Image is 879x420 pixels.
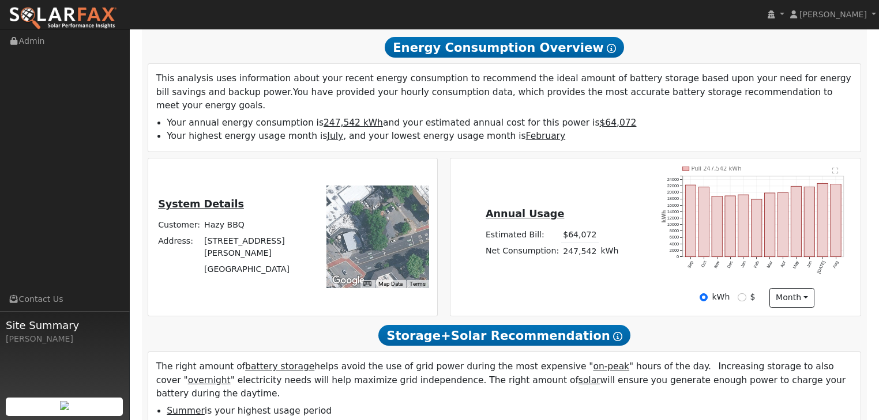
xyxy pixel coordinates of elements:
[526,131,566,141] u: February
[780,260,787,268] text: Apr
[158,198,244,210] u: System Details
[818,183,828,257] rect: onclick=""
[156,217,202,233] td: Customer:
[378,280,403,288] button: Map Data
[670,234,679,240] text: 6000
[483,226,561,243] td: Estimated Bill:
[202,217,310,233] td: Hazy BBQ
[750,291,756,303] label: $
[712,196,723,256] rect: onclick=""
[806,260,813,268] text: Jun
[613,332,622,341] i: Show Help
[202,233,310,261] td: [STREET_ADDRESS][PERSON_NAME]
[766,260,774,269] text: Mar
[483,243,561,260] td: Net Consumption:
[385,37,623,58] span: Energy Consumption Overview
[593,361,629,372] u: on-peak
[561,226,599,243] td: $64,072
[738,293,746,301] input: $
[363,280,371,288] button: Keyboard shortcuts
[832,260,840,269] text: Aug
[805,187,815,256] rect: onclick=""
[329,273,367,288] a: Open this area in Google Maps (opens a new window)
[725,196,735,257] rect: onclick=""
[156,360,853,400] p: The right amount of helps avoid the use of grid power during the most expensive " " hours of the ...
[60,401,69,410] img: retrieve
[156,233,202,261] td: Address:
[700,260,708,268] text: Oct
[667,222,679,227] text: 10000
[667,202,679,207] text: 16000
[156,72,853,112] p: This analysis uses information about your recent energy consumption to recommend the ideal amount...
[561,243,599,260] td: 247,542
[740,260,747,268] text: Jan
[799,10,867,19] span: [PERSON_NAME]
[699,187,709,256] rect: onclick=""
[670,248,679,253] text: 2000
[816,260,827,274] text: [DATE]
[9,6,117,31] img: SolarFax
[753,260,761,268] text: Feb
[726,260,734,269] text: Dec
[667,183,679,188] text: 22000
[410,281,426,287] a: Terms (opens in new tab)
[599,118,636,128] u: $64,072
[667,215,679,221] text: 12000
[188,375,231,385] u: overnight
[677,254,679,259] text: 0
[667,177,679,182] text: 24000
[324,118,383,128] u: 247,542 kWh
[167,404,852,418] li: is your highest usage period
[752,199,762,257] rect: onclick=""
[378,325,630,346] span: Storage+Solar Recommendation
[667,196,679,201] text: 18000
[662,210,667,223] text: kWh
[765,193,775,257] rect: onclick=""
[792,260,800,270] text: May
[607,44,616,53] i: Show Help
[738,195,749,257] rect: onclick=""
[599,243,621,260] td: kWh
[670,241,679,247] text: 4000
[167,116,852,130] li: Your annual energy consumption is and your estimated annual cost for this power is
[778,192,788,257] rect: onclick=""
[202,261,310,277] td: [GEOGRAPHIC_DATA]
[667,209,679,214] text: 14000
[329,273,367,288] img: Google
[327,131,343,141] u: July
[156,87,833,111] span: You have provided your hourly consumption data, which provides the most accurate battery storage ...
[670,228,679,233] text: 8000
[167,406,205,416] u: Summer
[791,186,802,257] rect: onclick=""
[713,260,721,269] text: Nov
[769,288,815,308] button: month
[686,185,696,257] rect: onclick=""
[6,317,123,333] span: Site Summary
[6,333,123,345] div: [PERSON_NAME]
[486,208,564,220] u: Annual Usage
[692,165,742,172] text: Pull 247,542 kWh
[579,375,600,385] u: solar
[167,130,852,143] li: Your highest energy usage month is , and your lowest energy usage month is
[833,167,839,174] text: 
[700,293,708,301] input: kWh
[686,260,694,269] text: Sep
[712,291,730,303] label: kWh
[245,361,314,372] u: battery storage
[831,184,842,256] rect: onclick=""
[667,190,679,195] text: 20000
